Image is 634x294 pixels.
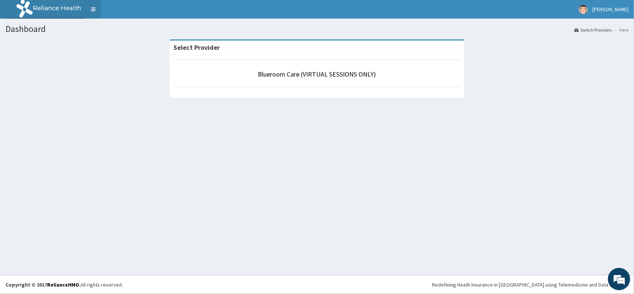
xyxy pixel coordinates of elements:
a: RelianceHMO [47,281,79,288]
img: User Image [579,5,588,14]
div: Chat with us now [39,42,125,51]
a: Switch Providers [574,27,612,33]
span: [PERSON_NAME] [592,6,628,13]
h1: Dashboard [6,24,628,34]
img: d_794563401_company_1708531726252_794563401 [14,37,30,56]
textarea: Type your message and hit 'Enter' [4,203,142,229]
strong: Copyright © 2017 . [6,281,81,288]
div: Redefining Heath Insurance in [GEOGRAPHIC_DATA] using Telemedicine and Data Science! [432,281,628,288]
li: Here [612,27,628,33]
strong: Select Provider [173,43,220,52]
div: Minimize live chat window [122,4,140,22]
a: Blueroom Care (VIRTUAL SESSIONS ONLY) [258,70,376,78]
span: We're online! [43,94,103,169]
